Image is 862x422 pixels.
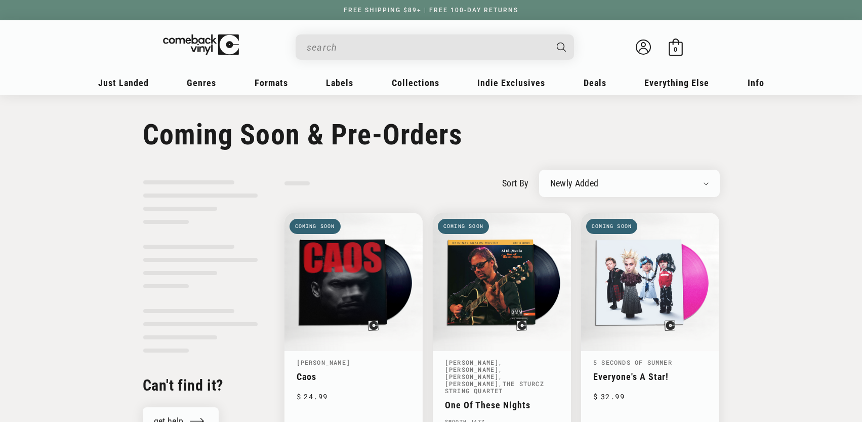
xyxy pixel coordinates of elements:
a: FREE SHIPPING $89+ | FREE 100-DAY RETURNS [334,7,528,14]
span: Everything Else [644,78,709,88]
span: Genres [187,78,216,88]
label: sort by [502,176,529,190]
button: Search [548,34,575,60]
input: search [307,37,547,58]
a: 5 Seconds Of Summer [593,358,672,366]
a: [PERSON_NAME] [445,365,499,373]
div: , , , , [445,359,559,395]
span: Just Landed [98,78,149,88]
a: [PERSON_NAME] [445,372,499,380]
a: One Of These Nights [445,400,559,410]
a: [PERSON_NAME] [297,358,351,366]
h2: Can't find it? [143,375,258,395]
h1: Coming Soon & Pre-Orders [143,118,720,151]
a: Everyone's A Star! [593,371,707,382]
a: Caos [297,371,411,382]
span: Info [748,78,764,88]
span: Collections [392,78,439,88]
div: Search [296,34,574,60]
span: Deals [584,78,606,88]
a: [PERSON_NAME] [445,358,499,366]
span: Labels [326,78,353,88]
span: 0 [674,46,677,53]
span: Formats [255,78,288,88]
a: The Sturcz String Quartet [445,379,544,395]
span: Indie Exclusives [477,78,545,88]
a: [PERSON_NAME] [445,379,499,388]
